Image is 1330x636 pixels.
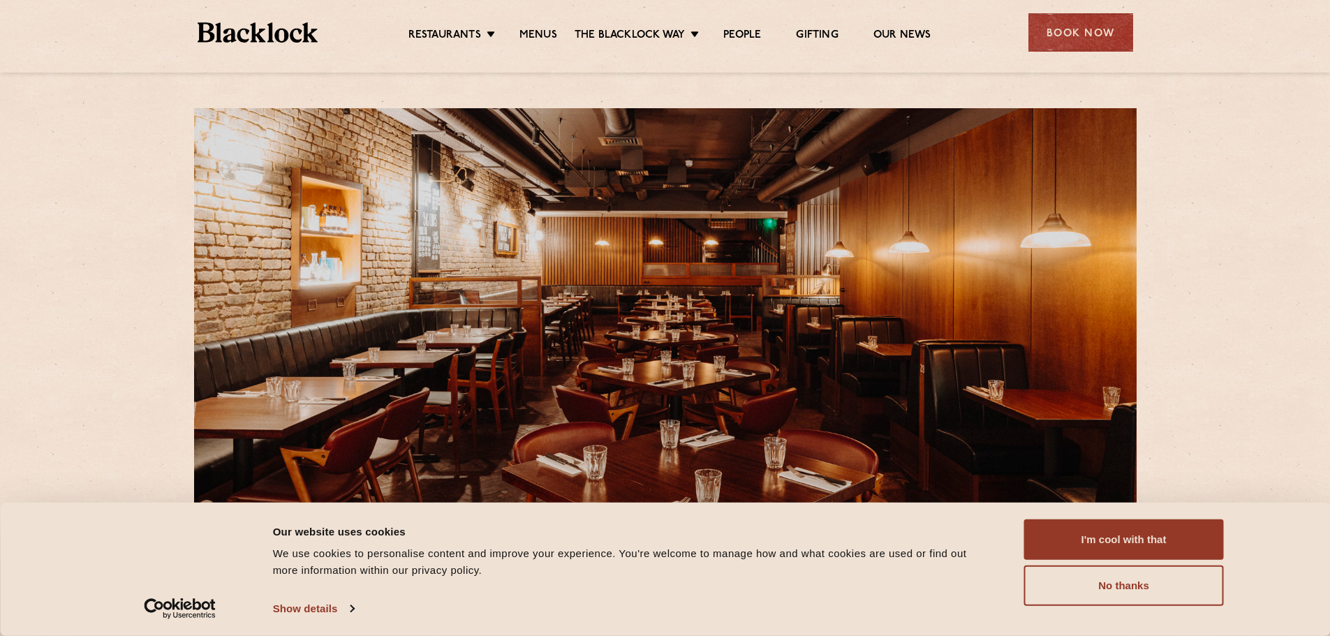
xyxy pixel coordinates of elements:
a: People [723,29,761,44]
button: I'm cool with that [1024,519,1224,560]
img: BL_Textured_Logo-footer-cropped.svg [198,22,318,43]
div: Our website uses cookies [273,523,993,540]
a: Menus [519,29,557,44]
a: The Blacklock Way [575,29,685,44]
a: Show details [273,598,354,619]
a: Usercentrics Cookiebot - opens in a new window [119,598,241,619]
a: Restaurants [408,29,481,44]
a: Our News [873,29,931,44]
button: No thanks [1024,565,1224,606]
div: We use cookies to personalise content and improve your experience. You're welcome to manage how a... [273,545,993,579]
div: Book Now [1028,13,1133,52]
a: Gifting [796,29,838,44]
